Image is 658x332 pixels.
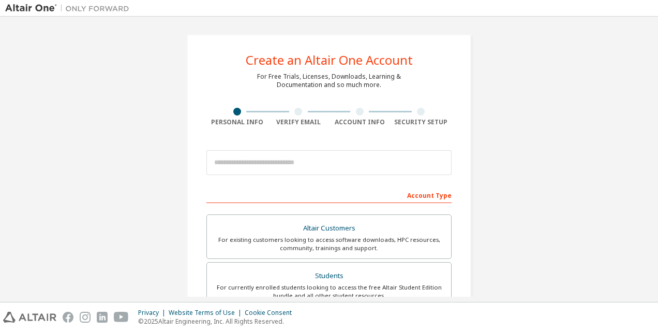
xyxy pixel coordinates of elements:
[63,312,73,323] img: facebook.svg
[5,3,134,13] img: Altair One
[80,312,91,323] img: instagram.svg
[206,186,452,203] div: Account Type
[245,309,298,317] div: Cookie Consent
[213,221,445,236] div: Altair Customers
[206,118,268,126] div: Personal Info
[97,312,108,323] img: linkedin.svg
[138,309,169,317] div: Privacy
[213,283,445,300] div: For currently enrolled students looking to access the free Altair Student Edition bundle and all ...
[268,118,330,126] div: Verify Email
[114,312,129,323] img: youtube.svg
[246,54,413,66] div: Create an Altair One Account
[257,73,401,89] div: For Free Trials, Licenses, Downloads, Learning & Documentation and so much more.
[138,317,298,326] p: © 2025 Altair Engineering, Inc. All Rights Reserved.
[169,309,245,317] div: Website Terms of Use
[213,236,445,252] div: For existing customers looking to access software downloads, HPC resources, community, trainings ...
[329,118,391,126] div: Account Info
[213,269,445,283] div: Students
[3,312,56,323] img: altair_logo.svg
[391,118,452,126] div: Security Setup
